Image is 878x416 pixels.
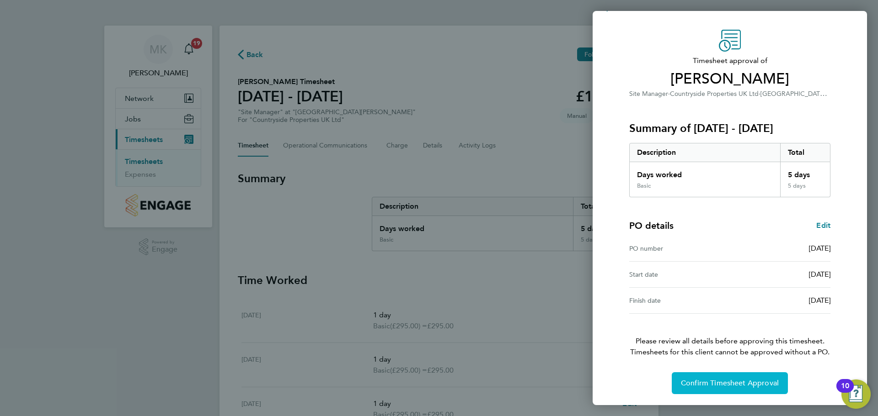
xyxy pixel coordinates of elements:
[681,379,779,388] span: Confirm Timesheet Approval
[780,162,830,182] div: 5 days
[672,372,788,394] button: Confirm Timesheet Approval
[629,90,668,98] span: Site Manager
[637,182,651,190] div: Basic
[816,220,830,231] a: Edit
[629,269,730,280] div: Start date
[841,379,871,409] button: Open Resource Center, 10 new notifications
[629,121,830,136] h3: Summary of [DATE] - [DATE]
[630,162,780,182] div: Days worked
[668,90,670,98] span: ·
[780,143,830,162] div: Total
[629,219,674,232] h4: PO details
[630,143,780,162] div: Description
[629,143,830,197] div: Summary of 22 - 28 Sep 2025
[629,70,830,88] span: [PERSON_NAME]
[816,221,830,230] span: Edit
[629,55,830,66] span: Timesheet approval of
[670,90,759,98] span: Countryside Properties UK Ltd
[629,295,730,306] div: Finish date
[759,90,760,98] span: ·
[730,295,830,306] div: [DATE]
[780,182,830,197] div: 5 days
[618,347,841,358] span: Timesheets for this client cannot be approved without a PO.
[629,243,730,254] div: PO number
[618,314,841,358] p: Please review all details before approving this timesheet.
[809,244,830,253] span: [DATE]
[730,269,830,280] div: [DATE]
[841,386,849,398] div: 10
